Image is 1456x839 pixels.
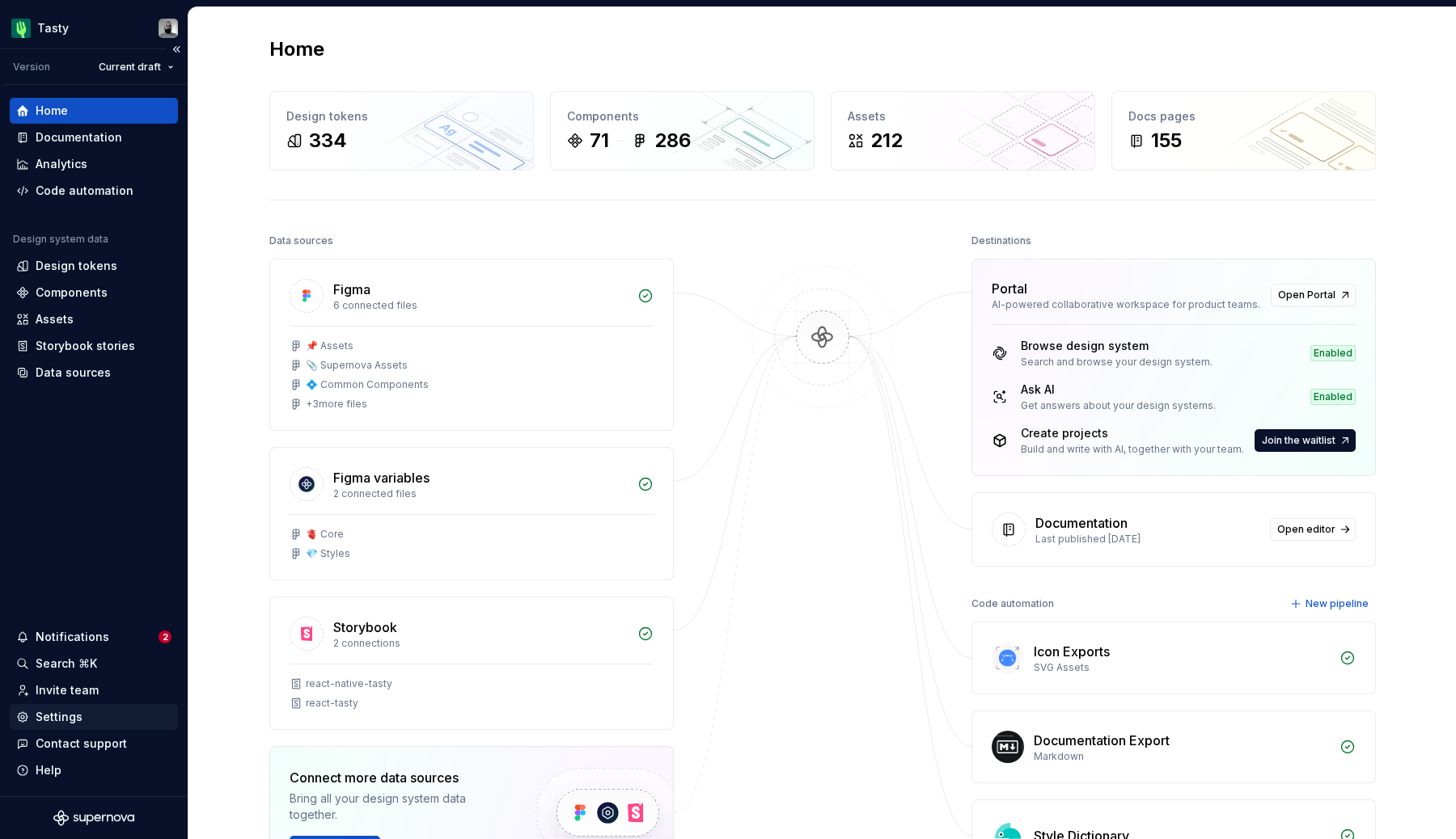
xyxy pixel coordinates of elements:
div: AI-powered collaborative workspace for product teams. [992,298,1261,311]
a: Design tokens334 [269,91,534,171]
button: Current draft [91,56,181,78]
a: Invite team [10,677,178,703]
a: Open editor [1270,518,1356,541]
a: Code automation [10,178,178,204]
a: Components [10,280,178,306]
div: Create projects [1021,425,1244,441]
div: Docs pages [1128,108,1359,124]
div: Tasty [37,20,69,36]
div: 286 [654,128,691,154]
div: Portal [992,279,1027,298]
button: TastyJulien Riveron [3,11,184,45]
div: Enabled [1310,389,1356,405]
img: Julien Riveron [159,19,178,38]
div: Version [13,61,50,74]
div: Storybook [333,618,397,637]
div: Destinations [971,230,1031,252]
img: 5a785b6b-c473-494b-9ba3-bffaf73304c7.png [11,19,31,38]
button: Search ⌘K [10,651,178,677]
div: 📎 Supernova Assets [306,359,408,372]
div: react-tasty [306,697,358,710]
div: Figma [333,280,370,299]
div: Figma variables [333,468,430,487]
div: Notifications [36,629,109,645]
a: Open Portal [1271,284,1356,306]
div: Design tokens [36,258,117,274]
span: 2 [159,630,171,643]
a: Assets [10,306,178,332]
div: Analytics [36,156,87,172]
div: Browse design system [1021,338,1213,354]
a: Analytics [10,151,178,177]
svg: Supernova Logo [53,810,134,826]
span: Open editor [1277,523,1335,536]
div: Last published [DATE] [1035,533,1260,546]
div: Enabled [1310,345,1356,361]
div: Invite team [36,682,99,698]
div: 📌 Assets [306,339,353,352]
div: Icon Exports [1034,642,1110,661]
div: 155 [1151,128,1182,154]
div: Bring all your design system data together. [290,791,508,823]
div: 212 [870,128,903,154]
span: Join the waitlist [1262,434,1335,447]
div: 2 connected files [333,487,628,500]
a: Figma variables2 connected files🫀 Core💎 Styles [269,447,674,580]
a: Home [10,98,178,124]
div: Get answers about your design systems. [1021,399,1216,412]
div: Help [36,762,61,778]
div: Design system data [13,233,108,246]
a: Assets212 [831,91,1095,171]
div: Documentation [1035,513,1128,533]
a: Components71286 [550,91,815,171]
h2: Home [269,36,324,62]
div: Components [36,285,108,301]
div: Storybook stories [36,338,135,354]
div: Code automation [971,592,1054,615]
button: Notifications2 [10,624,178,650]
div: Documentation Export [1034,731,1170,750]
span: Current draft [99,61,161,74]
div: Connect more data sources [290,768,508,787]
div: 334 [309,128,347,154]
span: New pipeline [1306,597,1369,610]
button: Contact support [10,731,178,757]
a: Documentation [10,124,178,150]
button: Help [10,757,178,783]
div: Markdown [1034,750,1330,763]
div: 💠 Common Components [306,378,429,391]
div: Ask AI [1021,382,1216,398]
span: Open Portal [1278,289,1335,301]
div: Assets [848,108,1078,124]
div: 🫀 Core [306,528,344,541]
div: react-native-tasty [306,677,392,690]
a: Join the waitlist [1255,429,1356,452]
a: Storybook stories [10,333,178,359]
a: Figma6 connected files📌 Assets📎 Supernova Assets💠 Common Components+3more files [269,259,674,431]
a: Data sources [10,360,178,386]
button: Collapse sidebar [165,38,188,61]
a: Storybook2 connectionsreact-native-tastyreact-tasty [269,597,674,730]
div: Documentation [36,129,122,145]
div: 💎 Styles [306,547,350,560]
div: Home [36,103,68,119]
div: Design tokens [286,108,517,124]
a: Settings [10,704,178,730]
div: 2 connections [333,637,628,650]
div: Search and browse your design system. [1021,356,1213,369]
div: Data sources [269,230,333,252]
div: Data sources [36,365,111,381]
div: Components [567,108,798,124]
div: 71 [590,128,609,154]
div: Assets [36,311,74,327]
div: 6 connected files [333,299,628,312]
div: SVG Assets [1034,661,1330,674]
div: Build and write with AI, together with your team. [1021,443,1244,456]
button: New pipeline [1285,592,1376,615]
a: Design tokens [10,253,178,279]
div: + 3 more files [306,398,367,411]
div: Contact support [36,736,127,752]
div: Code automation [36,183,133,199]
div: Settings [36,709,83,725]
